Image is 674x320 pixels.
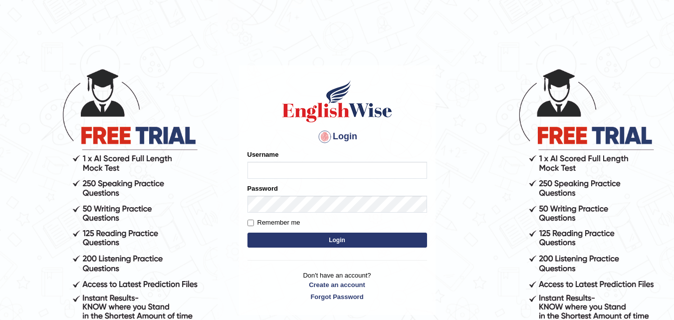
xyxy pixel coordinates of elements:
[247,218,300,228] label: Remember me
[247,271,427,302] p: Don't have an account?
[247,292,427,302] a: Forgot Password
[247,233,427,248] button: Login
[247,184,278,193] label: Password
[280,79,394,124] img: Logo of English Wise sign in for intelligent practice with AI
[247,280,427,290] a: Create an account
[247,129,427,145] h4: Login
[247,150,279,159] label: Username
[247,220,254,226] input: Remember me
